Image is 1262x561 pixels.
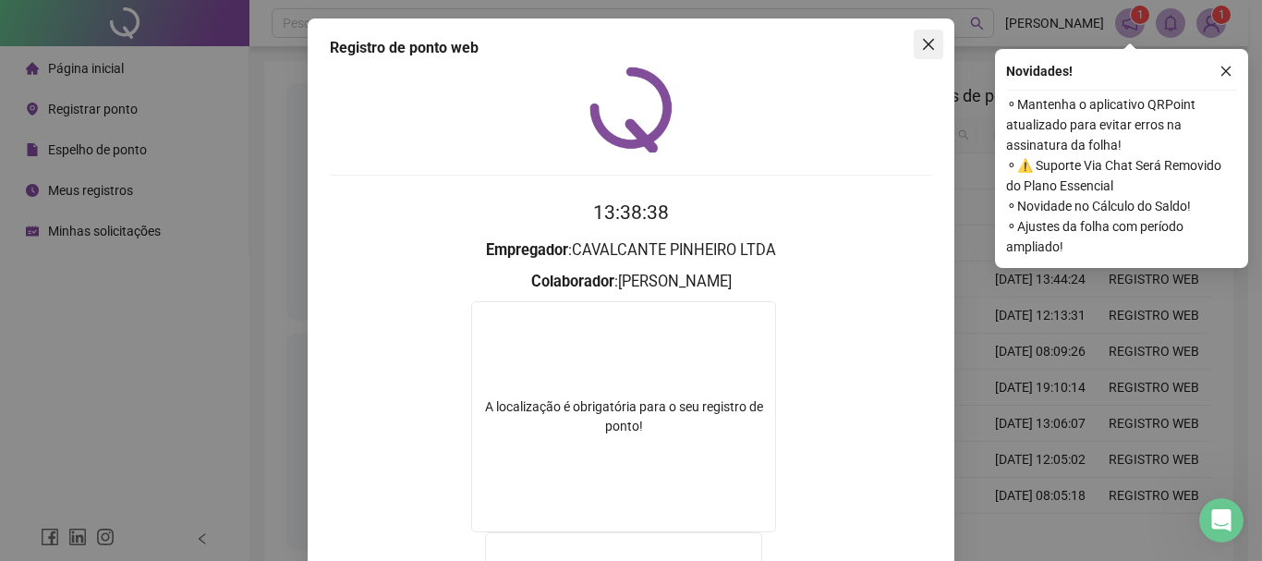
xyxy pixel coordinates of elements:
[1006,196,1237,216] span: ⚬ Novidade no Cálculo do Saldo!
[914,30,943,59] button: Close
[1006,94,1237,155] span: ⚬ Mantenha o aplicativo QRPoint atualizado para evitar erros na assinatura da folha!
[330,37,932,59] div: Registro de ponto web
[330,238,932,262] h3: : CAVALCANTE PINHEIRO LTDA
[486,241,568,259] strong: Empregador
[1006,155,1237,196] span: ⚬ ⚠️ Suporte Via Chat Será Removido do Plano Essencial
[921,37,936,52] span: close
[1199,498,1244,543] iframe: Intercom live chat
[1006,61,1073,81] span: Novidades !
[1006,216,1237,257] span: ⚬ Ajustes da folha com período ampliado!
[330,270,932,294] h3: : [PERSON_NAME]
[1220,65,1232,78] span: close
[589,67,673,152] img: QRPoint
[531,273,614,290] strong: Colaborador
[472,397,775,436] div: A localização é obrigatória para o seu registro de ponto!
[593,201,669,224] time: 13:38:38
